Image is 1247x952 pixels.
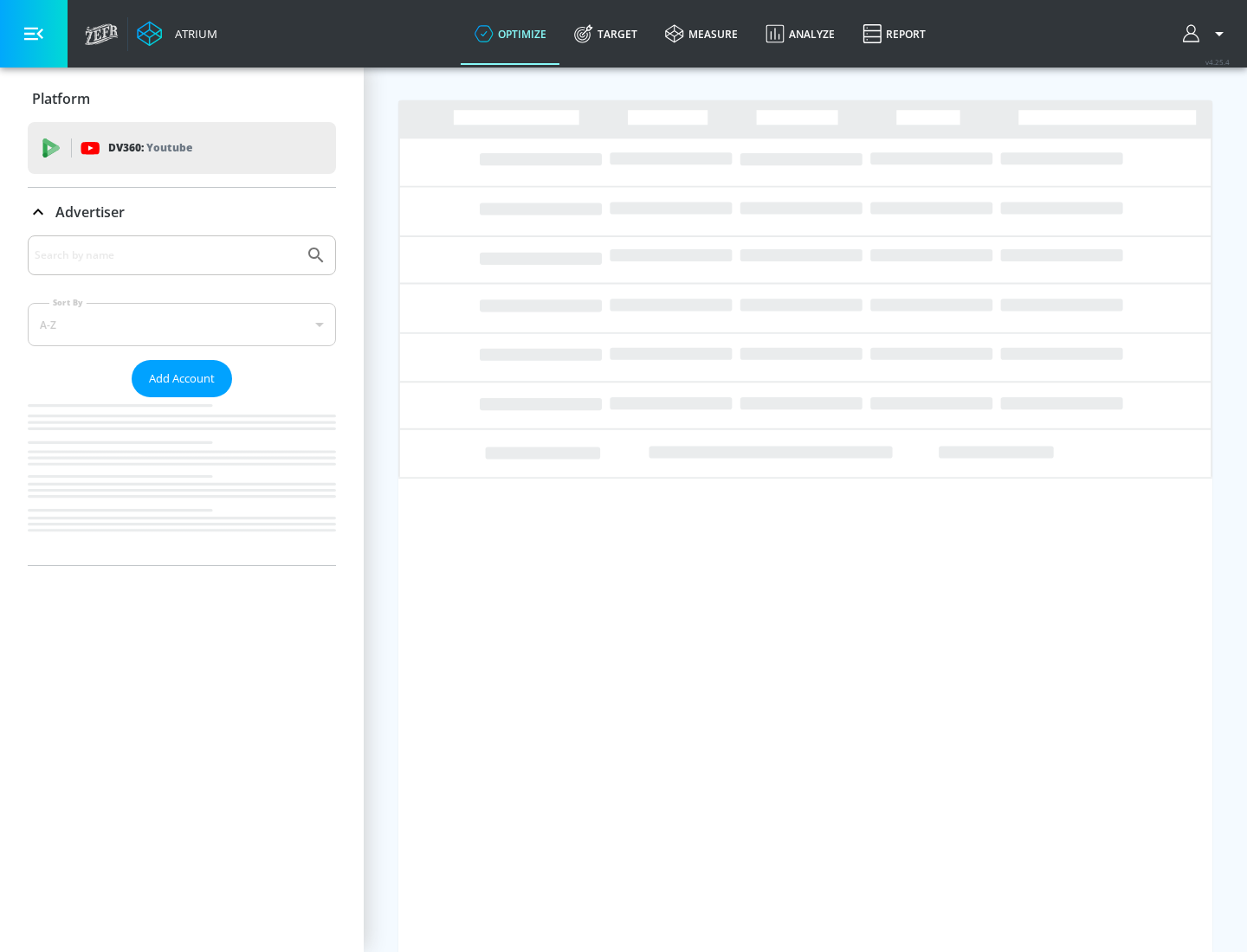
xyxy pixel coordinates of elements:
a: Atrium [137,21,217,47]
a: Analyze [752,3,849,65]
div: DV360: Youtube [28,122,336,174]
label: Sort By [49,297,87,308]
p: Advertiser [55,203,125,222]
p: Platform [32,89,90,108]
div: Platform [28,74,336,123]
div: Advertiser [28,188,336,236]
a: measure [651,3,752,65]
span: Add Account [149,369,215,389]
p: DV360: [108,138,192,158]
a: Report [849,3,940,65]
span: v 4.25.4 [1205,57,1230,67]
div: Advertiser [28,235,336,565]
div: A-Z [28,303,336,346]
nav: list of Advertiser [28,397,336,565]
p: Youtube [146,138,192,157]
a: optimize [461,3,560,65]
a: Target [560,3,651,65]
button: Add Account [132,360,232,397]
input: Search by name [35,244,297,267]
div: Atrium [168,26,217,42]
